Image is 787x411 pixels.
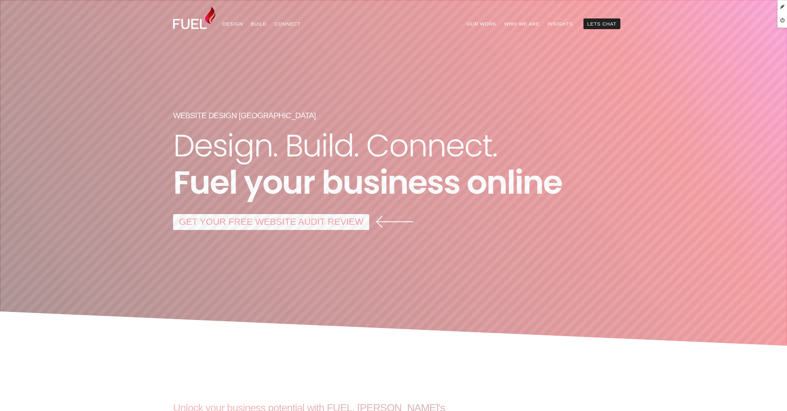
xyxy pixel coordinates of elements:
[500,18,544,29] a: Who We Are
[463,18,500,29] a: Our Work
[247,18,271,29] a: Build
[544,18,577,29] a: Insights
[218,18,247,29] a: Design
[271,18,305,29] a: Connect
[583,18,620,29] a: Lets Chat
[173,6,215,29] img: Fuel Design Ltd - Website design and development company in North Shore, Auckland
